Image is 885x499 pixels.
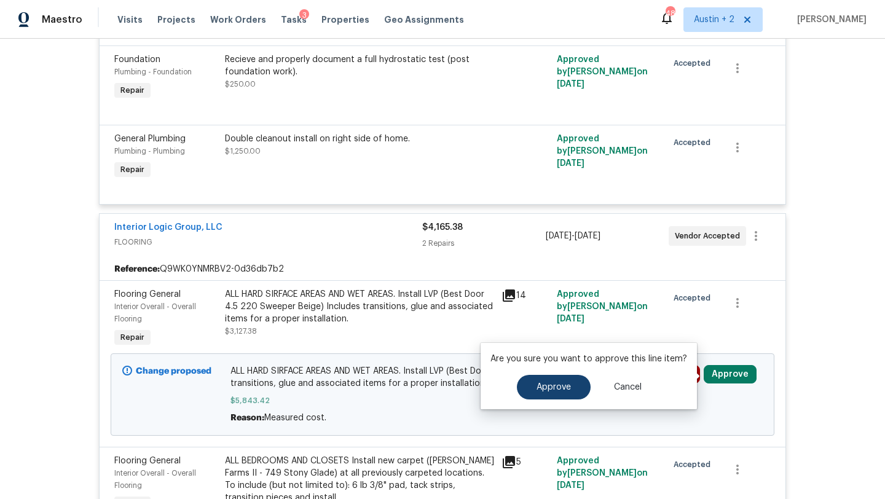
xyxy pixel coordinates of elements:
div: 3 [299,9,309,22]
span: Approved by [PERSON_NAME] on [557,55,648,88]
span: General Plumbing [114,135,186,143]
span: Flooring General [114,290,181,299]
span: Properties [321,14,369,26]
span: - [546,230,600,242]
span: ALL HARD SIRFACE AREAS AND WET AREAS. Install LVP (Best Door 4.5 220 Sweeper Beige) Includes tran... [230,365,655,390]
div: Double cleanout install on right side of home. [225,133,494,145]
span: [DATE] [557,481,584,490]
span: [DATE] [557,159,584,168]
span: [DATE] [546,232,572,240]
span: Accepted [674,136,715,149]
button: Cancel [594,375,661,399]
span: Measured cost. [264,414,326,422]
div: ALL HARD SIRFACE AREAS AND WET AREAS. Install LVP (Best Door 4.5 220 Sweeper Beige) Includes tran... [225,288,494,325]
span: $4,165.38 [422,223,463,232]
span: Interior Overall - Overall Flooring [114,303,196,323]
span: $5,843.42 [230,395,655,407]
button: Approve [517,375,591,399]
b: Change proposed [136,367,211,375]
span: Visits [117,14,143,26]
span: Vendor Accepted [675,230,745,242]
span: Projects [157,14,195,26]
b: Reference: [114,263,160,275]
div: Recieve and properly document a full hydrostatic test (post foundation work). [225,53,494,78]
span: $3,127.38 [225,328,257,335]
span: $250.00 [225,81,256,88]
span: Work Orders [210,14,266,26]
span: Approve [537,383,571,392]
span: Reason: [230,414,264,422]
span: Accepted [674,57,715,69]
span: Repair [116,163,149,176]
span: Maestro [42,14,82,26]
span: Geo Assignments [384,14,464,26]
span: Austin + 2 [694,14,734,26]
span: [DATE] [557,315,584,323]
span: Tasks [281,15,307,24]
span: Repair [116,84,149,96]
div: Q9WK0YNMRBV2-0d36db7b2 [100,258,785,280]
button: Approve [704,365,757,383]
span: Approved by [PERSON_NAME] on [557,135,648,168]
span: Accepted [674,292,715,304]
div: 2 Repairs [422,237,545,249]
div: 48 [666,7,674,20]
span: Approved by [PERSON_NAME] on [557,457,648,490]
span: [DATE] [575,232,600,240]
span: FLOORING [114,236,422,248]
a: Interior Logic Group, LLC [114,223,222,232]
span: Plumbing - Plumbing [114,147,185,155]
div: 14 [502,288,549,303]
span: Cancel [614,383,642,392]
span: Repair [116,331,149,344]
span: Accepted [674,458,715,471]
span: [PERSON_NAME] [792,14,867,26]
span: Interior Overall - Overall Flooring [114,470,196,489]
div: 5 [502,455,549,470]
p: Are you sure you want to approve this line item? [490,353,687,365]
span: Approved by [PERSON_NAME] on [557,290,648,323]
span: Plumbing - Foundation [114,68,192,76]
span: [DATE] [557,80,584,88]
span: Foundation [114,55,160,64]
span: $1,250.00 [225,147,261,155]
span: Flooring General [114,457,181,465]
